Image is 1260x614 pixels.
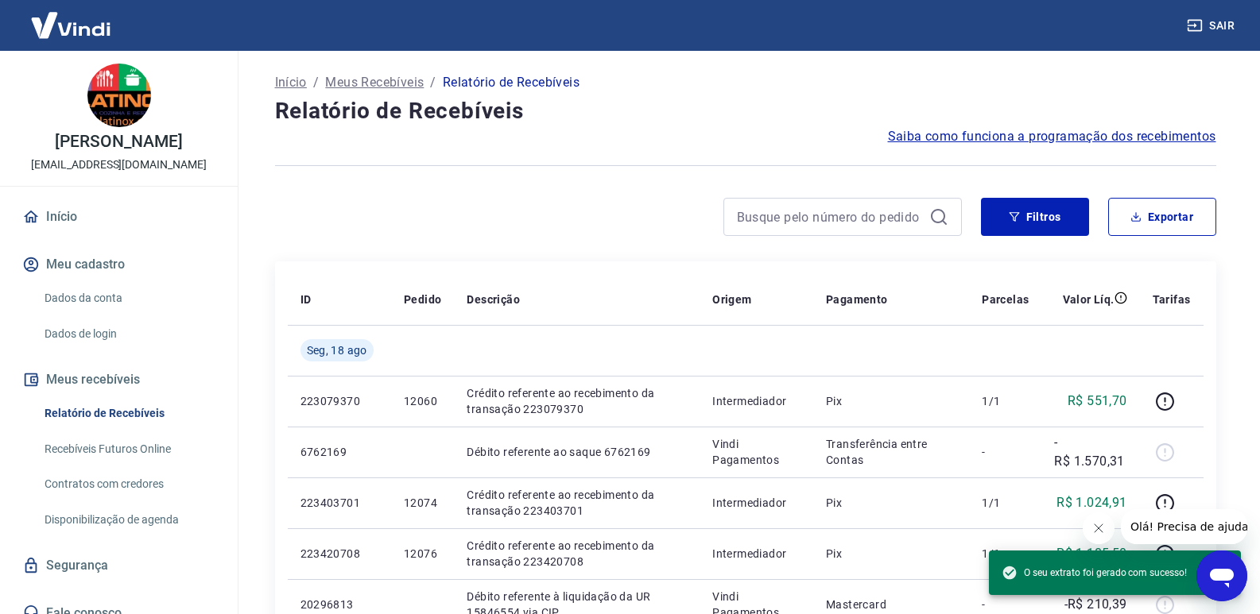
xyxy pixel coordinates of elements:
h4: Relatório de Recebíveis [275,95,1216,127]
p: Tarifas [1153,292,1191,307]
p: Pix [826,495,956,511]
p: R$ 1.024,91 [1056,493,1126,512]
p: / [430,73,436,92]
p: 223403701 [300,495,378,511]
a: Relatório de Recebíveis [38,397,219,430]
p: Pagamento [826,292,888,307]
iframe: Mensagem da empresa [1121,509,1247,544]
p: Crédito referente ao recebimento da transação 223420708 [467,538,687,570]
input: Busque pelo número do pedido [737,205,923,229]
iframe: Botão para abrir a janela de mensagens [1196,550,1247,601]
a: Dados de login [38,318,219,350]
p: Intermediador [712,495,801,511]
p: Relatório de Recebíveis [443,73,580,92]
img: Vindi [19,1,122,49]
a: Saiba como funciona a programação dos recebimentos [888,127,1216,146]
button: Filtros [981,198,1089,236]
p: 20296813 [300,597,378,612]
p: -R$ 1.570,31 [1054,433,1126,471]
p: -R$ 210,39 [1064,595,1127,614]
a: Recebíveis Futuros Online [38,433,219,465]
p: [EMAIL_ADDRESS][DOMAIN_NAME] [31,156,207,173]
iframe: Fechar mensagem [1083,512,1115,544]
p: Transferência entre Contas [826,436,956,468]
a: Início [19,199,219,234]
span: O seu extrato foi gerado com sucesso! [1002,565,1187,581]
p: Parcelas [982,292,1029,307]
img: 6e008a64-0de8-4df6-aeac-daa3a215f961.jpeg [87,64,151,127]
p: Descrição [467,292,520,307]
a: Segurança [19,548,219,583]
p: 6762169 [300,444,378,460]
a: Disponibilização de agenda [38,504,219,536]
p: Pedido [404,292,441,307]
p: 1/1 [982,546,1029,562]
p: Valor Líq. [1063,292,1115,307]
p: ID [300,292,312,307]
p: Intermediador [712,546,801,562]
a: Início [275,73,307,92]
p: Crédito referente ao recebimento da transação 223403701 [467,487,687,519]
button: Meu cadastro [19,247,219,282]
p: - [982,597,1029,612]
p: 12074 [404,495,441,511]
p: 1/1 [982,495,1029,511]
p: - [982,444,1029,460]
span: Seg, 18 ago [307,342,367,358]
p: R$ 1.185,50 [1056,544,1126,563]
button: Sair [1184,11,1241,41]
p: / [313,73,319,92]
p: 12060 [404,393,441,409]
p: [PERSON_NAME] [55,133,182,150]
span: Olá! Precisa de ajuda? [10,11,134,24]
button: Meus recebíveis [19,362,219,397]
p: Pix [826,546,956,562]
p: Débito referente ao saque 6762169 [467,444,687,460]
p: 1/1 [982,393,1029,409]
p: 223079370 [300,393,378,409]
p: Vindi Pagamentos [712,436,801,468]
p: R$ 551,70 [1068,392,1127,411]
button: Exportar [1108,198,1216,236]
p: 223420708 [300,546,378,562]
p: Pix [826,393,956,409]
p: Intermediador [712,393,801,409]
p: Origem [712,292,751,307]
a: Dados da conta [38,282,219,315]
p: Mastercard [826,597,956,612]
a: Meus Recebíveis [325,73,424,92]
p: 12076 [404,546,441,562]
a: Contratos com credores [38,468,219,500]
p: Crédito referente ao recebimento da transação 223079370 [467,385,687,417]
